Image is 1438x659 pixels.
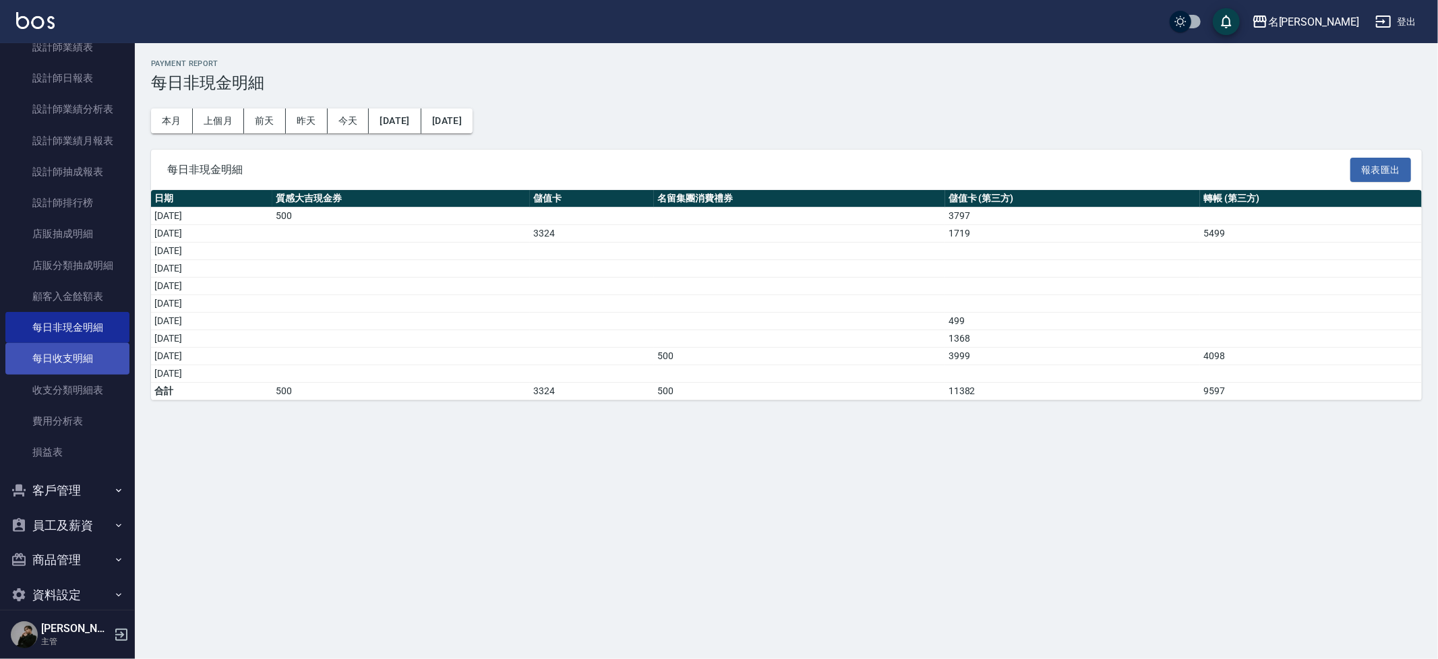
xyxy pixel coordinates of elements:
[41,635,110,648] p: 主管
[5,250,129,281] a: 店販分類抽成明細
[151,59,1422,68] h2: Payment Report
[654,348,945,365] td: 500
[530,225,654,243] td: 3324
[151,365,272,383] td: [DATE]
[5,312,129,343] a: 每日非現金明細
[654,383,945,400] td: 500
[5,156,129,187] a: 設計師抽成報表
[5,406,129,437] a: 費用分析表
[1213,8,1240,35] button: save
[151,190,272,208] th: 日期
[151,383,272,400] td: 合計
[151,108,193,133] button: 本月
[1350,162,1411,175] a: 報表匯出
[272,383,530,400] td: 500
[5,437,129,468] a: 損益表
[5,577,129,613] button: 資料設定
[945,348,1200,365] td: 3999
[5,375,129,406] a: 收支分類明細表
[328,108,369,133] button: 今天
[5,187,129,218] a: 設計師排行榜
[945,383,1200,400] td: 11382
[1268,13,1359,30] div: 名[PERSON_NAME]
[945,330,1200,348] td: 1368
[945,190,1200,208] th: 儲值卡 (第三方)
[151,330,272,348] td: [DATE]
[41,622,110,635] h5: [PERSON_NAME]
[11,621,38,648] img: Person
[151,348,272,365] td: [DATE]
[530,383,654,400] td: 3324
[654,190,945,208] th: 名留集團消費禮券
[1200,225,1422,243] td: 5499
[151,278,272,295] td: [DATE]
[151,243,272,260] td: [DATE]
[5,473,129,508] button: 客戶管理
[193,108,244,133] button: 上個月
[945,208,1200,225] td: 3797
[369,108,421,133] button: [DATE]
[530,190,654,208] th: 儲值卡
[151,313,272,330] td: [DATE]
[1247,8,1365,36] button: 名[PERSON_NAME]
[151,190,1422,400] table: a dense table
[1200,383,1422,400] td: 9597
[5,125,129,156] a: 設計師業績月報表
[1370,9,1422,34] button: 登出
[5,32,129,63] a: 設計師業績表
[151,208,272,225] td: [DATE]
[5,218,129,249] a: 店販抽成明細
[16,12,55,29] img: Logo
[5,63,129,94] a: 設計師日報表
[151,260,272,278] td: [DATE]
[5,508,129,543] button: 員工及薪資
[244,108,286,133] button: 前天
[151,295,272,313] td: [DATE]
[286,108,328,133] button: 昨天
[5,542,129,577] button: 商品管理
[5,94,129,125] a: 設計師業績分析表
[5,281,129,312] a: 顧客入金餘額表
[167,163,1350,177] span: 每日非現金明細
[1350,158,1411,183] button: 報表匯出
[1200,190,1422,208] th: 轉帳 (第三方)
[272,190,530,208] th: 質感大吉現金券
[5,343,129,374] a: 每日收支明細
[151,73,1422,92] h3: 每日非現金明細
[151,225,272,243] td: [DATE]
[272,208,530,225] td: 500
[945,225,1200,243] td: 1719
[1200,348,1422,365] td: 4098
[945,313,1200,330] td: 499
[421,108,473,133] button: [DATE]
